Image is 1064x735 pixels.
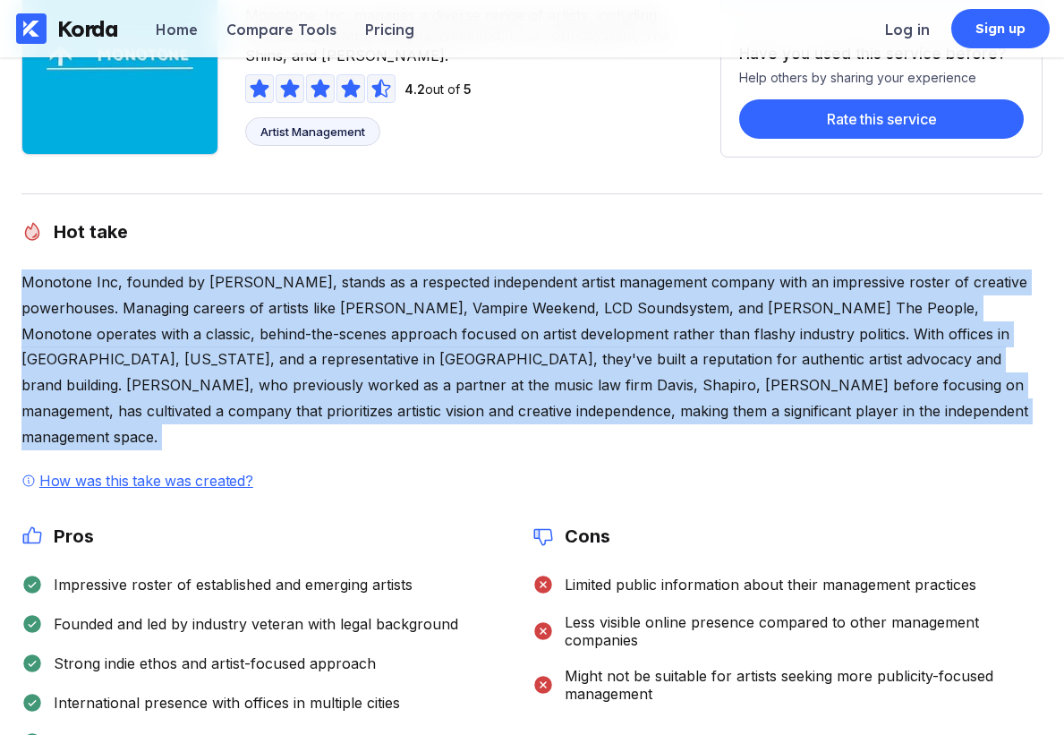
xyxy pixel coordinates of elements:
[885,21,930,38] div: Log in
[43,615,458,633] div: Founded and led by industry veteran with legal background
[43,694,400,712] div: International presence with offices in multiple cities
[404,81,425,97] span: 4.2
[739,85,1024,139] a: Rate this service
[554,526,610,547] h2: Cons
[226,21,336,38] div: Compare Tools
[554,576,976,594] div: Limited public information about their management practices
[739,63,1024,85] div: Help others by sharing your experience
[43,221,128,243] h2: Hot take
[36,472,257,490] div: How was this take was created?
[554,613,1043,649] div: Less visible online presence compared to other management companies
[21,269,1043,450] div: Monotone Inc, founded by [PERSON_NAME], stands as a respected independent artist management compa...
[43,654,376,672] div: Strong indie ethos and artist-focused approach
[43,576,413,594] div: Impressive roster of established and emerging artists
[397,81,472,97] div: out of
[260,124,365,139] div: Artist Management
[365,21,414,38] div: Pricing
[156,21,198,38] div: Home
[464,81,472,97] span: 5
[245,117,380,146] a: Artist Management
[951,9,1050,48] a: Sign up
[57,15,118,42] div: Korda
[975,20,1026,38] div: Sign up
[554,667,1043,703] div: Might not be suitable for artists seeking more publicity-focused management
[43,526,94,547] h2: Pros
[827,110,937,128] div: Rate this service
